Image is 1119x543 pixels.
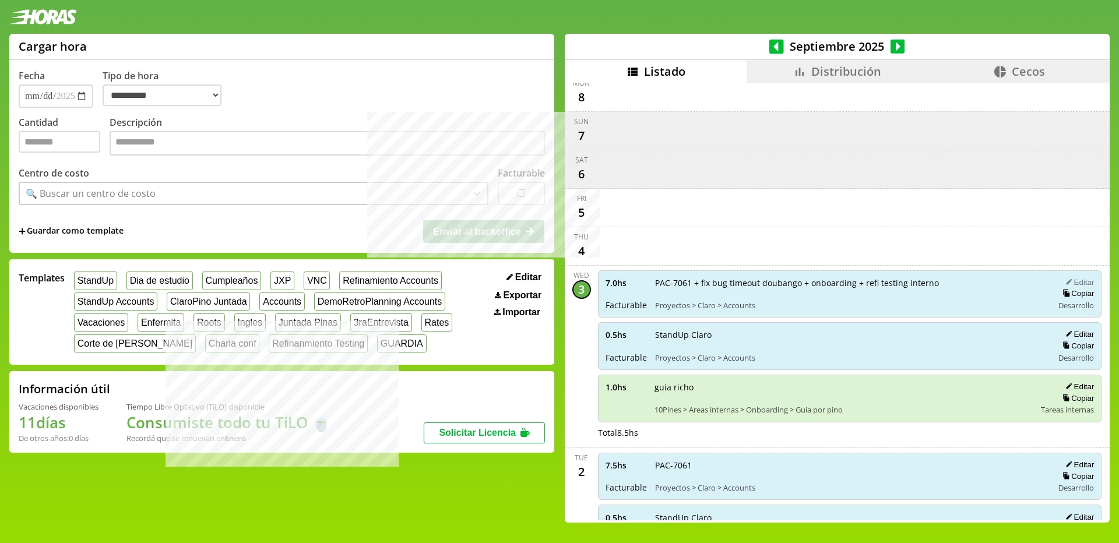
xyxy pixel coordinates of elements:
span: Templates [19,271,65,284]
button: JXP [270,271,294,290]
div: 7 [572,126,591,145]
div: 8 [572,88,591,107]
button: Roots [193,313,224,332]
div: Tue [575,453,588,463]
div: Sat [575,155,588,165]
button: VNC [304,271,330,290]
span: Proyectos > Claro > Accounts [655,300,1046,311]
span: Facturable [606,482,647,493]
span: 0.5 hs [606,329,647,340]
button: Copiar [1059,288,1094,298]
span: StandUp Claro [655,512,1046,523]
button: Enfermita [138,313,184,332]
div: Wed [573,270,589,280]
span: Solicitar Licencia [439,428,516,438]
h1: Consumiste todo tu TiLO 🍵 [126,412,330,433]
span: Desarrollo [1058,352,1094,363]
span: Listado [644,64,685,79]
span: Exportar [503,290,541,301]
button: Accounts [259,292,304,311]
span: PAC-7061 + fix bug timeout doubango + onboarding + refi testing interno [655,277,1046,288]
span: Desarrollo [1058,482,1094,493]
div: De otros años: 0 días [19,433,98,443]
textarea: Descripción [110,131,545,156]
b: Enero [225,433,246,443]
span: Septiembre 2025 [784,38,891,54]
button: GUARDIA [377,334,427,352]
span: 10Pines > Areas internas > Onboarding > Guia por pino [654,404,1033,415]
h1: 11 días [19,412,98,433]
div: Recordá que se renuevan en [126,433,330,443]
div: 🔍 Buscar un centro de costo [26,187,156,200]
button: 3raEntrevista [350,313,412,332]
span: StandUp Claro [655,329,1046,340]
button: Cumpleaños [202,271,261,290]
h2: Información útil [19,381,110,397]
button: StandUp Accounts [74,292,157,311]
button: Exportar [491,290,545,301]
span: Editar [515,272,541,283]
span: 7.0 hs [606,277,647,288]
span: Proyectos > Claro > Accounts [655,482,1046,493]
button: Editar [1062,277,1094,287]
button: StandUp [74,271,117,290]
span: 0.5 hs [606,512,647,523]
label: Descripción [110,116,545,158]
div: 5 [572,203,591,222]
div: Mon [573,78,590,88]
label: Cantidad [19,116,110,158]
div: Vacaciones disponibles [19,401,98,412]
button: Vacaciones [74,313,128,332]
span: 1.0 hs [606,382,646,393]
div: Total 8.5 hs [598,427,1102,438]
img: logotipo [9,9,77,24]
div: 6 [572,165,591,184]
button: Editar [1062,382,1094,392]
span: Importar [502,307,540,318]
label: Fecha [19,69,45,82]
button: ClaroPino Juntada [167,292,250,311]
div: Sun [574,117,589,126]
button: Ingles [234,313,266,332]
span: + [19,225,26,238]
span: Tareas internas [1041,404,1094,415]
span: +Guardar como template [19,225,124,238]
button: Copiar [1059,341,1094,351]
button: Dia de estudio [126,271,193,290]
div: Thu [574,232,589,242]
button: Refinanmiento Testing [269,334,368,352]
button: Editar [503,271,545,283]
div: 2 [572,463,591,481]
button: Charla conf [205,334,259,352]
button: Copiar [1059,393,1094,403]
input: Cantidad [19,131,100,153]
button: Editar [1062,460,1094,470]
span: Cecos [1012,64,1045,79]
div: Fri [577,193,586,203]
div: 3 [572,280,591,299]
span: Facturable [606,299,647,311]
button: Editar [1062,329,1094,339]
button: Juntada Pinas [275,313,341,332]
span: PAC-7061 [655,460,1046,471]
span: Distribución [811,64,881,79]
div: Tiempo Libre Optativo (TiLO) disponible [126,401,330,412]
label: Centro de costo [19,167,89,179]
button: DemoRetroPlanning Accounts [314,292,445,311]
select: Tipo de hora [103,84,221,106]
button: Solicitar Licencia [424,422,545,443]
span: Facturable [606,352,647,363]
button: Editar [1062,512,1094,522]
div: 4 [572,242,591,260]
button: Rates [421,313,452,332]
span: 7.5 hs [606,460,647,471]
button: Corte de [PERSON_NAME] [74,334,196,352]
button: Copiar [1059,471,1094,481]
label: Tipo de hora [103,69,231,108]
span: Desarrollo [1058,300,1094,311]
h1: Cargar hora [19,38,87,54]
span: guia richo [654,382,1033,393]
label: Facturable [498,167,545,179]
span: Proyectos > Claro > Accounts [655,352,1046,363]
div: scrollable content [565,83,1110,521]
